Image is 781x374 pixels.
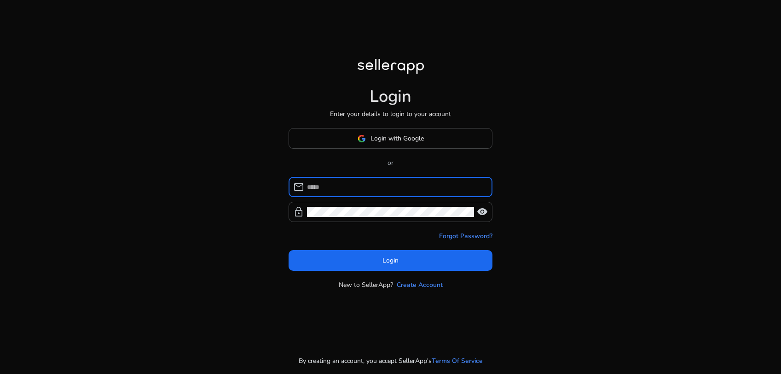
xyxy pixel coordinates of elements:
[370,87,411,106] h1: Login
[358,134,366,143] img: google-logo.svg
[439,231,492,241] a: Forgot Password?
[293,181,304,193] span: mail
[289,158,492,168] p: or
[339,280,393,290] p: New to SellerApp?
[477,206,488,217] span: visibility
[289,250,492,271] button: Login
[370,134,424,143] span: Login with Google
[397,280,443,290] a: Create Account
[432,356,483,366] a: Terms Of Service
[382,256,399,265] span: Login
[293,206,304,217] span: lock
[289,128,492,149] button: Login with Google
[330,109,451,119] p: Enter your details to login to your account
